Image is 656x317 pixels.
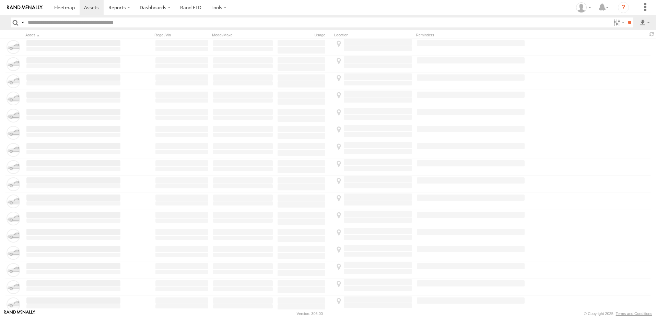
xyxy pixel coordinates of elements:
[584,312,652,316] div: © Copyright 2025 -
[611,17,625,27] label: Search Filter Options
[7,5,43,10] img: rand-logo.svg
[574,2,594,13] div: Tim Zylstra
[297,312,323,316] div: Version: 306.00
[648,31,656,37] span: Refresh
[20,17,25,27] label: Search Query
[4,310,35,317] a: Visit our Website
[277,33,331,37] div: Usage
[639,17,651,27] label: Export results as...
[25,33,121,37] div: Click to Sort
[334,33,413,37] div: Location
[154,33,209,37] div: Rego./Vin
[212,33,274,37] div: Model/Make
[618,2,629,13] i: ?
[616,312,652,316] a: Terms and Conditions
[416,33,526,37] div: Reminders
